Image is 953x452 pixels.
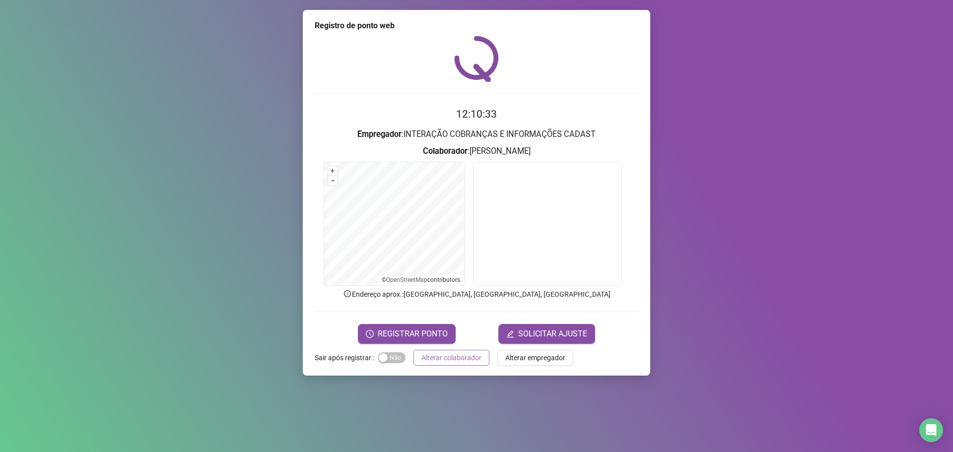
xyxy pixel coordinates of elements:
button: Alterar colaborador [413,350,489,366]
p: Endereço aprox. : [GEOGRAPHIC_DATA], [GEOGRAPHIC_DATA], [GEOGRAPHIC_DATA] [315,289,638,300]
button: Alterar empregador [497,350,573,366]
span: Alterar colaborador [421,352,481,363]
li: © contributors. [382,276,462,283]
img: QRPoint [454,36,499,82]
span: REGISTRAR PONTO [378,328,448,340]
button: – [328,176,338,186]
button: REGISTRAR PONTO [358,324,456,344]
time: 12:10:33 [456,108,497,120]
strong: Colaborador [423,146,468,156]
span: edit [506,330,514,338]
span: info-circle [343,289,352,298]
label: Sair após registrar [315,350,378,366]
span: SOLICITAR AJUSTE [518,328,587,340]
h3: : INTERAÇÃO COBRANÇAS E INFORMAÇÕES CADAST [315,128,638,141]
span: Alterar empregador [505,352,565,363]
strong: Empregador [357,129,402,139]
button: + [328,166,338,176]
a: OpenStreetMap [386,276,427,283]
div: Registro de ponto web [315,20,638,32]
div: Open Intercom Messenger [919,418,943,442]
button: editSOLICITAR AJUSTE [498,324,595,344]
h3: : [PERSON_NAME] [315,145,638,158]
span: clock-circle [366,330,374,338]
